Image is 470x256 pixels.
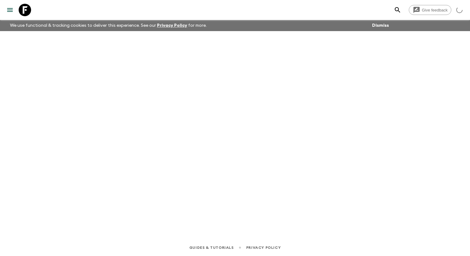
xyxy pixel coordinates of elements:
[418,8,451,12] span: Give feedback
[189,244,234,251] a: Guides & Tutorials
[391,4,404,16] button: search adventures
[7,20,209,31] p: We use functional & tracking cookies to deliver this experience. See our for more.
[409,5,451,15] a: Give feedback
[246,244,281,251] a: Privacy Policy
[157,23,187,28] a: Privacy Policy
[371,21,390,30] button: Dismiss
[4,4,16,16] button: menu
